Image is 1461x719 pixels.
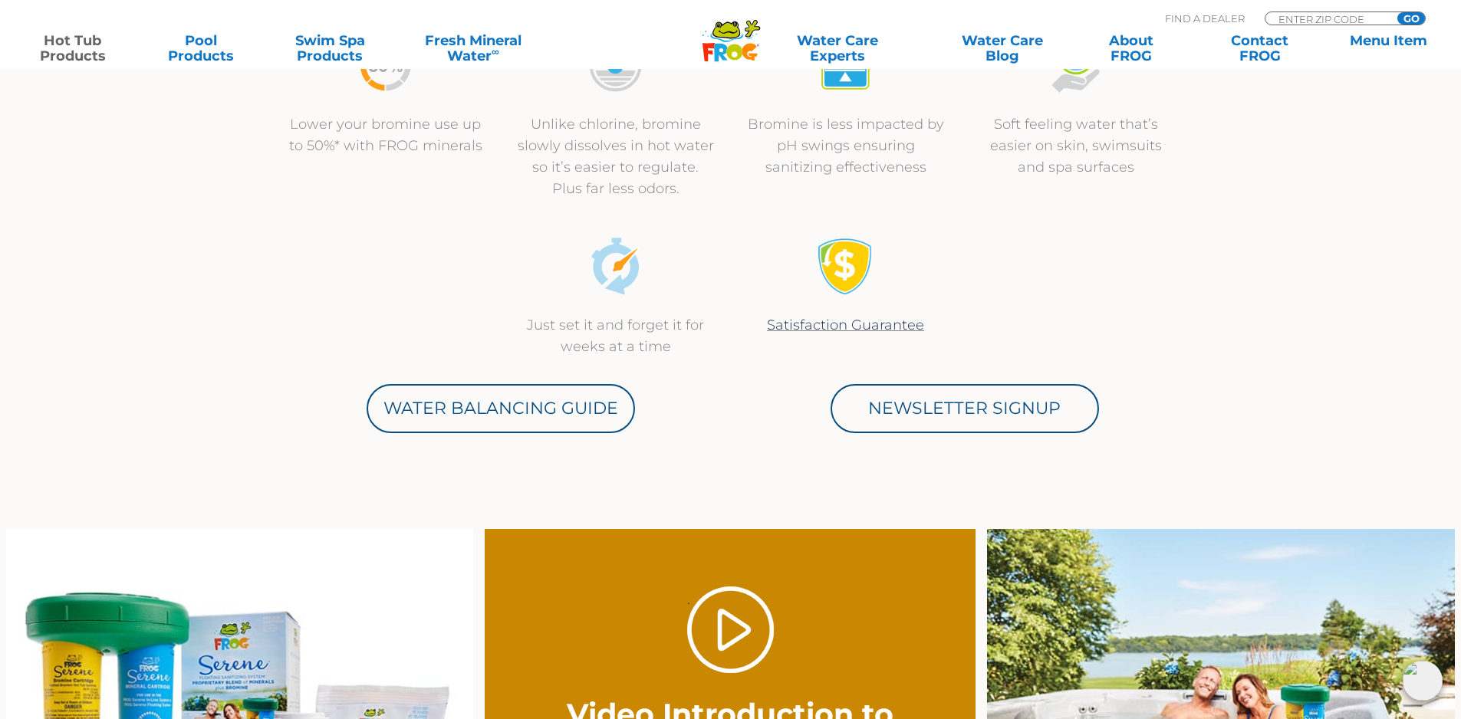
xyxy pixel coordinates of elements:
a: Water Balancing Guide [367,384,635,433]
input: Zip Code Form [1277,12,1380,25]
sup: ∞ [492,45,499,57]
p: Just set it and forget it for weeks at a time [516,314,716,357]
a: Swim SpaProducts [273,33,387,64]
a: Hot TubProducts [15,33,130,64]
p: Lower your bromine use up to 50%* with FROG minerals [286,113,485,156]
a: ContactFROG [1203,33,1317,64]
p: Unlike chlorine, bromine slowly dissolves in hot water so it’s easier to regulate. Plus far less ... [516,113,716,199]
p: Bromine is less impacted by pH swings ensuring sanitizing effectiveness [746,113,946,178]
a: AboutFROG [1074,33,1188,64]
img: icon-set-and-forget [587,238,644,295]
a: Play Video [687,586,774,673]
a: Water CareExperts [745,33,930,64]
img: Satisfaction Guarantee Icon [817,238,874,295]
a: PoolProducts [144,33,258,64]
img: openIcon [1403,661,1443,701]
a: Menu Item [1331,33,1446,64]
p: Find A Dealer [1165,11,1245,25]
a: Satisfaction Guarantee [767,317,924,333]
a: Water CareBlog [945,33,1059,64]
a: Fresh MineralWater∞ [402,33,545,64]
input: GO [1397,12,1425,25]
a: Newsletter Signup [831,384,1099,433]
p: Soft feeling water that’s easier on skin, swimsuits and spa surfaces [976,113,1176,178]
